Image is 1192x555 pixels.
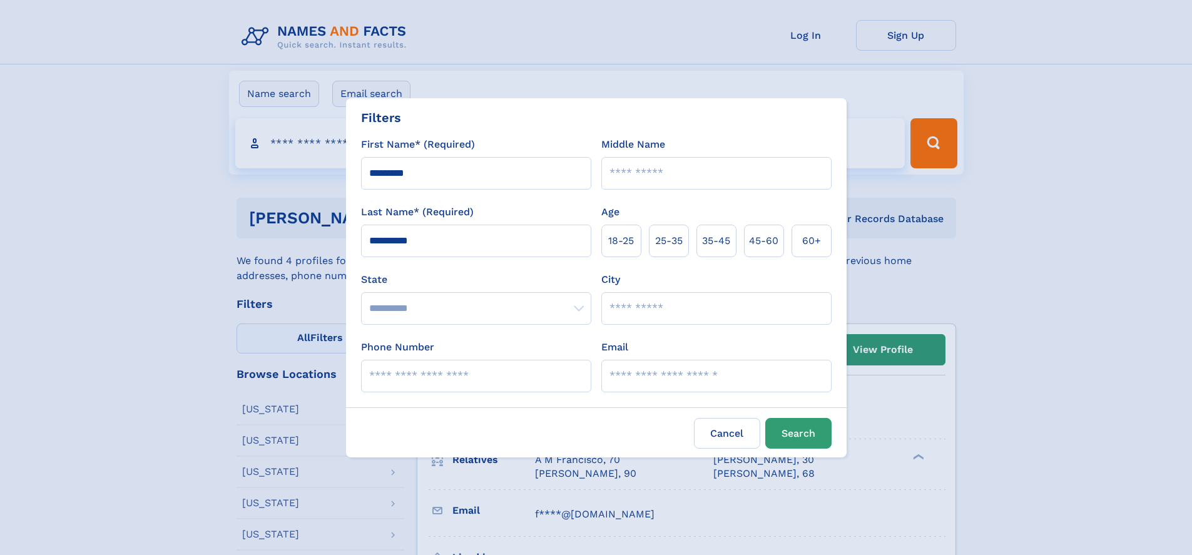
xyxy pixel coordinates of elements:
[802,233,821,248] span: 60+
[694,418,760,449] label: Cancel
[765,418,832,449] button: Search
[601,272,620,287] label: City
[361,108,401,127] div: Filters
[601,205,619,220] label: Age
[608,233,634,248] span: 18‑25
[361,340,434,355] label: Phone Number
[361,137,475,152] label: First Name* (Required)
[702,233,730,248] span: 35‑45
[601,137,665,152] label: Middle Name
[601,340,628,355] label: Email
[655,233,683,248] span: 25‑35
[361,272,591,287] label: State
[749,233,778,248] span: 45‑60
[361,205,474,220] label: Last Name* (Required)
